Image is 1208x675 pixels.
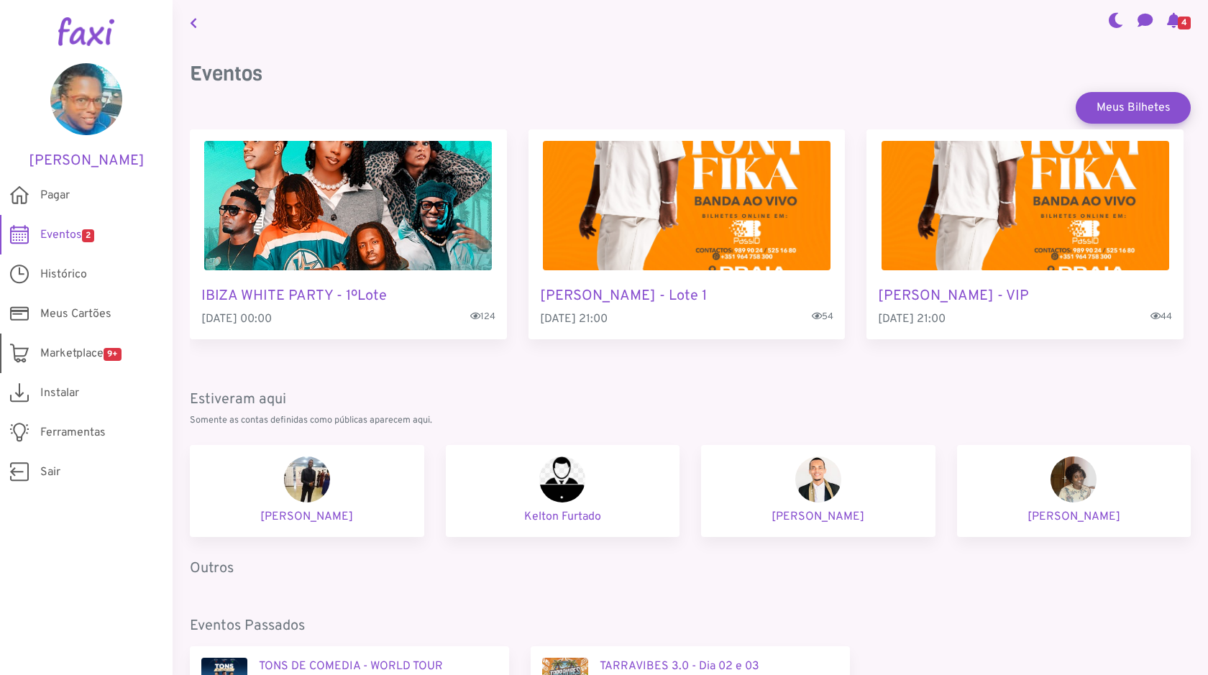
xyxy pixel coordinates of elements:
[969,508,1180,525] p: [PERSON_NAME]
[259,658,498,675] p: TONS DE COMEDIA - WORLD TOUR
[190,445,424,537] a: Mikas Robalo [PERSON_NAME]
[528,129,846,339] div: 2 / 3
[540,288,834,305] h5: [PERSON_NAME] - Lote 1
[40,385,79,402] span: Instalar
[1076,92,1191,124] a: Meus Bilhetes
[1051,456,1097,502] img: Denise Mascarenhas
[201,508,413,525] p: [PERSON_NAME]
[40,306,111,323] span: Meus Cartões
[1150,311,1172,324] span: 44
[201,311,495,328] p: [DATE] 00:00
[866,129,1184,339] a: TONY FIKA - VIP [PERSON_NAME] - VIP [DATE] 21:0044
[446,445,680,537] a: Kelton Furtado Kelton Furtado
[812,311,833,324] span: 54
[878,311,1172,328] p: [DATE] 21:00
[866,129,1184,339] div: 3 / 3
[190,560,1191,577] h5: Outros
[457,508,669,525] p: Kelton Furtado
[40,266,87,283] span: Histórico
[470,311,495,324] span: 124
[540,311,834,328] p: [DATE] 21:00
[204,141,492,270] img: IBIZA WHITE PARTY - 1ºLote
[1178,17,1191,29] span: 4
[543,141,830,270] img: TONY FIKA - Lote 1
[713,508,924,525] p: [PERSON_NAME]
[22,152,151,170] h5: [PERSON_NAME]
[190,129,507,339] div: 1 / 3
[82,229,94,242] span: 2
[190,129,507,339] a: IBIZA WHITE PARTY - 1ºLote IBIZA WHITE PARTY - 1ºLote [DATE] 00:00124
[40,464,60,481] span: Sair
[190,617,1191,635] h5: Eventos Passados
[539,456,585,502] img: Kelton Furtado
[528,129,846,339] a: TONY FIKA - Lote 1 [PERSON_NAME] - Lote 1 [DATE] 21:0054
[40,424,106,441] span: Ferramentas
[40,345,122,362] span: Marketplace
[22,63,151,170] a: [PERSON_NAME]
[201,288,495,305] h5: IBIZA WHITE PARTY - 1ºLote
[882,141,1169,270] img: TONY FIKA - VIP
[190,62,1191,86] h3: Eventos
[878,288,1172,305] h5: [PERSON_NAME] - VIP
[701,445,935,537] a: Adnilson Medina [PERSON_NAME]
[957,445,1191,537] a: Denise Mascarenhas [PERSON_NAME]
[284,456,330,502] img: Mikas Robalo
[795,456,841,502] img: Adnilson Medina
[190,391,1191,408] h5: Estiveram aqui
[190,414,1191,428] p: Somente as contas definidas como públicas aparecem aqui.
[40,187,70,204] span: Pagar
[104,348,122,361] span: 9+
[40,226,94,244] span: Eventos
